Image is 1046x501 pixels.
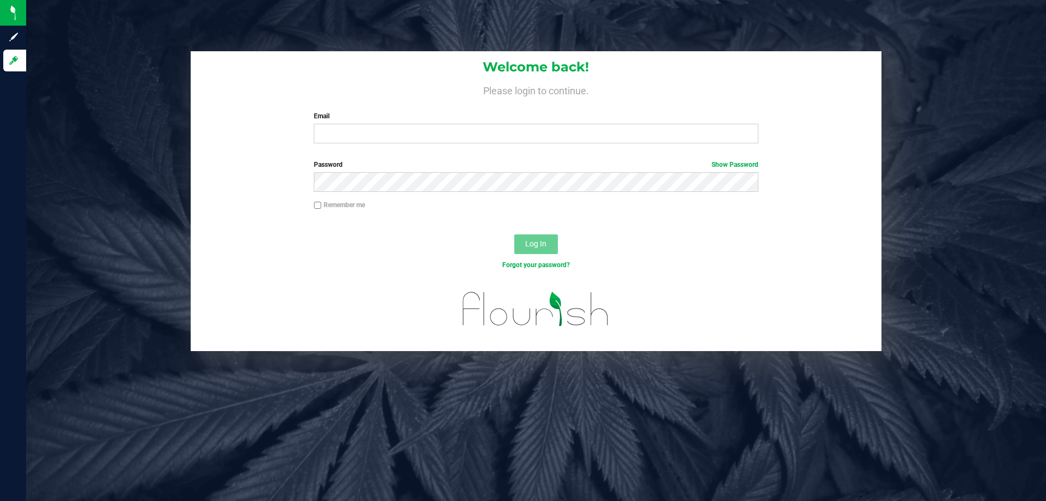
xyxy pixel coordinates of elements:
[711,161,758,168] a: Show Password
[314,111,758,121] label: Email
[8,55,19,66] inline-svg: Log in
[191,60,881,74] h1: Welcome back!
[514,234,558,254] button: Log In
[525,239,546,248] span: Log In
[314,161,343,168] span: Password
[449,281,622,337] img: flourish_logo.svg
[314,200,365,210] label: Remember me
[314,202,321,209] input: Remember me
[8,32,19,43] inline-svg: Sign up
[191,83,881,96] h4: Please login to continue.
[502,261,570,269] a: Forgot your password?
